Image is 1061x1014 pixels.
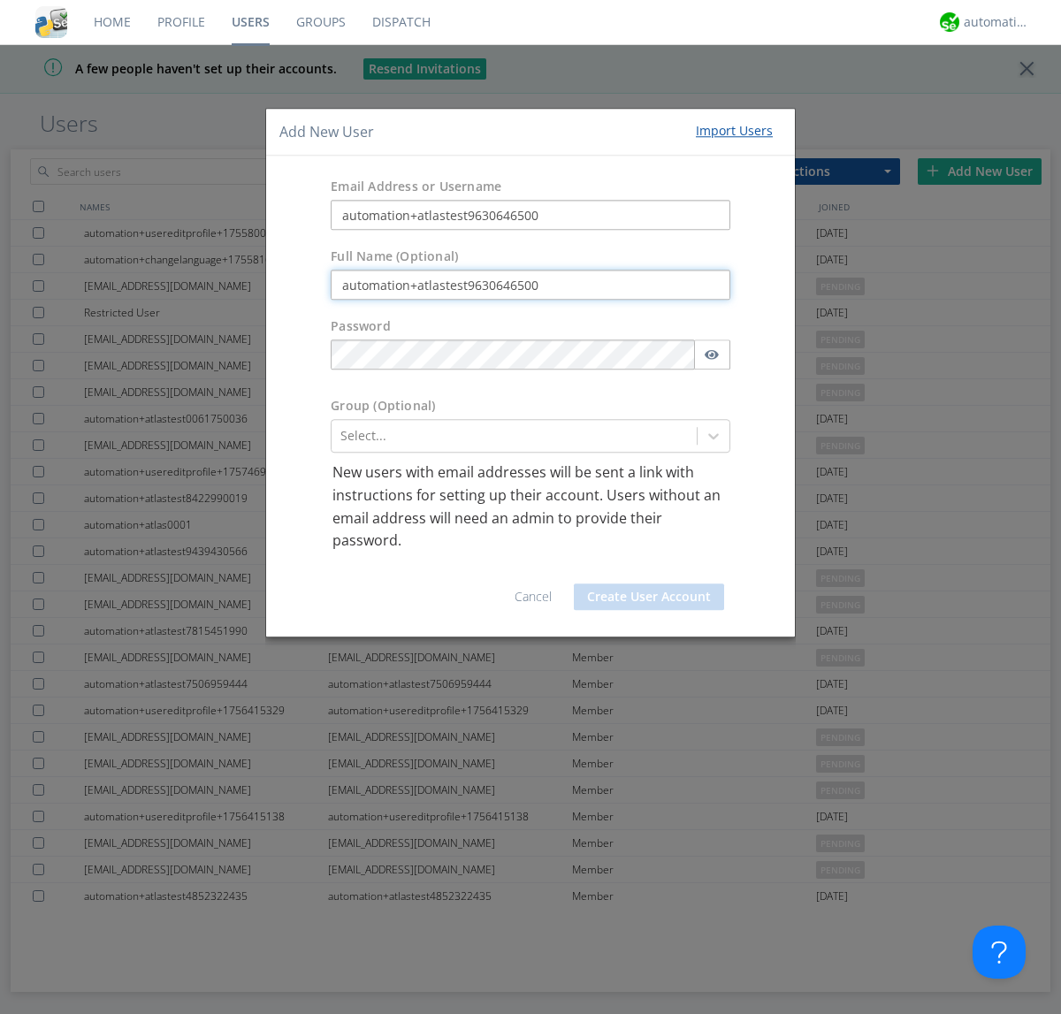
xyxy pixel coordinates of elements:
[696,122,773,140] div: Import Users
[331,248,458,266] label: Full Name (Optional)
[331,318,391,336] label: Password
[331,201,730,231] input: e.g. email@address.com, Housekeeping1
[331,179,501,196] label: Email Address or Username
[331,271,730,301] input: Julie Appleseed
[515,588,552,605] a: Cancel
[940,12,959,32] img: d2d01cd9b4174d08988066c6d424eccd
[964,13,1030,31] div: automation+atlas
[279,122,374,142] h4: Add New User
[35,6,67,38] img: cddb5a64eb264b2086981ab96f4c1ba7
[331,398,435,416] label: Group (Optional)
[574,583,724,610] button: Create User Account
[332,462,729,553] p: New users with email addresses will be sent a link with instructions for setting up their account...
